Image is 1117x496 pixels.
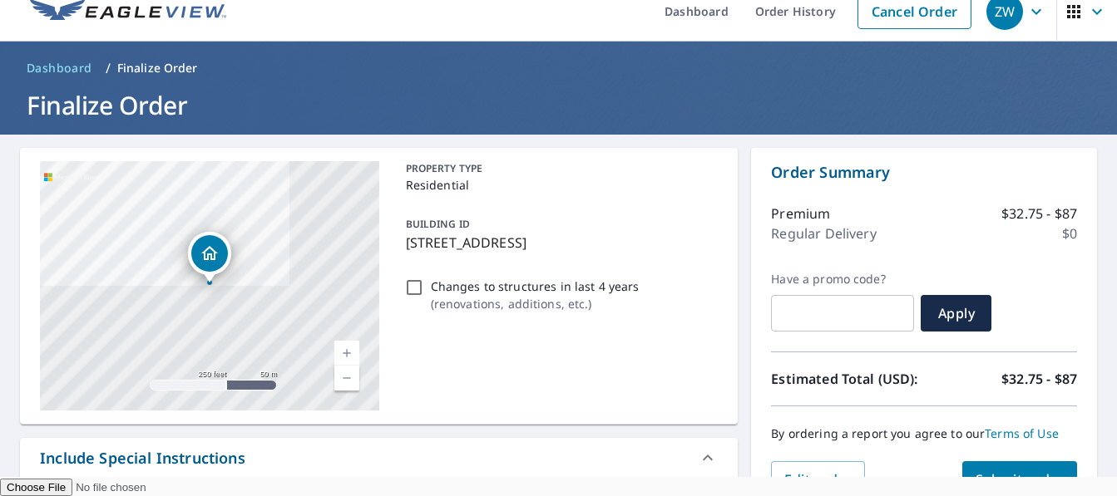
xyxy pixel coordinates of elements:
[334,366,359,390] a: Current Level 17, Zoom Out
[771,223,876,243] p: Regular Delivery
[40,447,245,469] div: Include Special Instructions
[934,304,978,322] span: Apply
[117,60,198,76] p: Finalize Order
[985,425,1059,441] a: Terms of Use
[1062,223,1077,243] p: $0
[406,217,470,231] p: BUILDING ID
[976,470,1065,489] span: Submit order
[771,161,1077,184] p: Order Summary
[784,470,852,489] span: Edit order
[20,55,1097,81] nav: breadcrumb
[431,277,640,295] p: Changes to structures in last 4 years
[1001,204,1077,223] p: $32.75 - $87
[771,204,830,223] p: Premium
[431,295,640,312] p: ( renovations, additions, etc. )
[1001,369,1077,389] p: $32.75 - $87
[188,232,231,283] div: Dropped pin, building 1, Residential property, 1807 7th Ave NE Watertown, SD 57201
[20,438,738,478] div: Include Special Instructions
[406,176,712,194] p: Residential
[106,58,111,78] li: /
[406,161,712,176] p: PROPERTY TYPE
[20,55,99,81] a: Dashboard
[406,233,712,253] p: [STREET_ADDRESS]
[334,341,359,366] a: Current Level 17, Zoom In
[771,272,914,287] label: Have a promo code?
[921,295,991,331] button: Apply
[771,426,1077,441] p: By ordering a report you agree to our
[27,60,92,76] span: Dashboard
[20,88,1097,122] h1: Finalize Order
[771,369,924,389] p: Estimated Total (USD):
